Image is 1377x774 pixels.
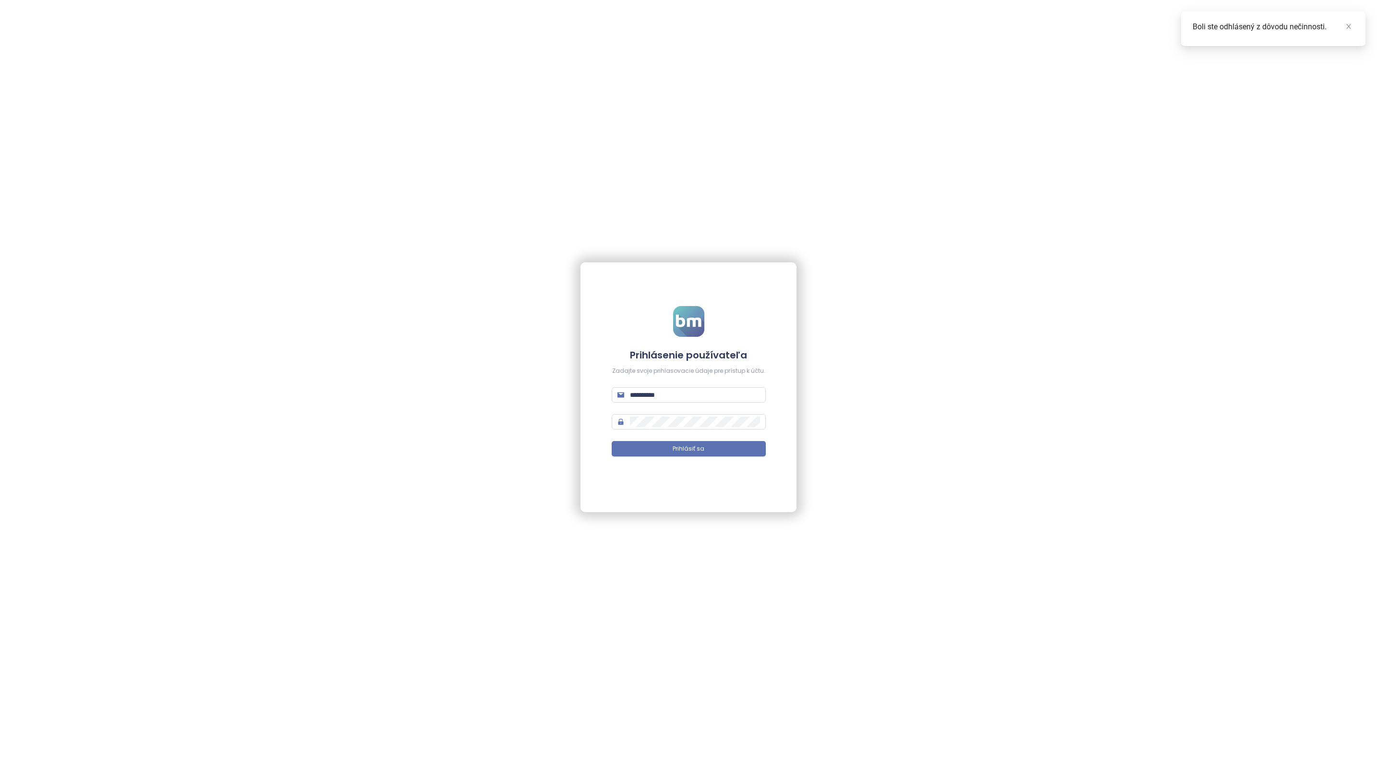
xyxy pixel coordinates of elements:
[612,367,766,376] div: Zadajte svoje prihlasovacie údaje pre prístup k účtu.
[612,348,766,362] h4: Prihlásenie používateľa
[673,306,704,337] img: logo
[673,444,704,454] span: Prihlásiť sa
[1345,23,1352,30] span: close
[1193,21,1354,33] div: Boli ste odhlásený z dôvodu nečinnosti.
[617,418,624,425] span: lock
[612,441,766,456] button: Prihlásiť sa
[617,392,624,398] span: mail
